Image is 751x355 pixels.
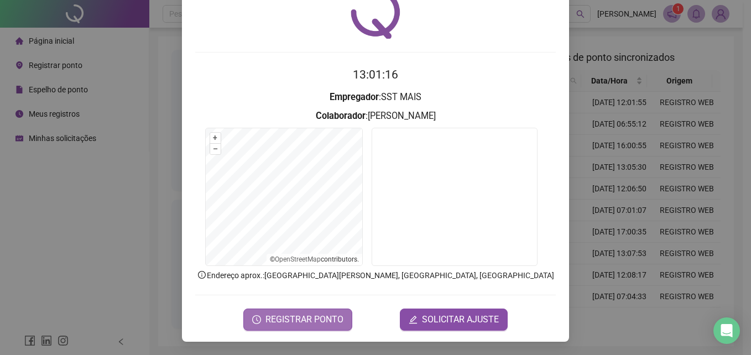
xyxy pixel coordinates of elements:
[409,315,418,324] span: edit
[400,309,508,331] button: editSOLICITAR AJUSTE
[275,255,321,263] a: OpenStreetMap
[422,313,499,326] span: SOLICITAR AJUSTE
[265,313,343,326] span: REGISTRAR PONTO
[330,92,379,102] strong: Empregador
[195,109,556,123] h3: : [PERSON_NAME]
[316,111,366,121] strong: Colaborador
[243,309,352,331] button: REGISTRAR PONTO
[210,133,221,143] button: +
[195,269,556,281] p: Endereço aprox. : [GEOGRAPHIC_DATA][PERSON_NAME], [GEOGRAPHIC_DATA], [GEOGRAPHIC_DATA]
[252,315,261,324] span: clock-circle
[713,317,740,344] div: Open Intercom Messenger
[353,68,398,81] time: 13:01:16
[270,255,359,263] li: © contributors.
[210,144,221,154] button: –
[195,90,556,105] h3: : SST MAIS
[197,270,207,280] span: info-circle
